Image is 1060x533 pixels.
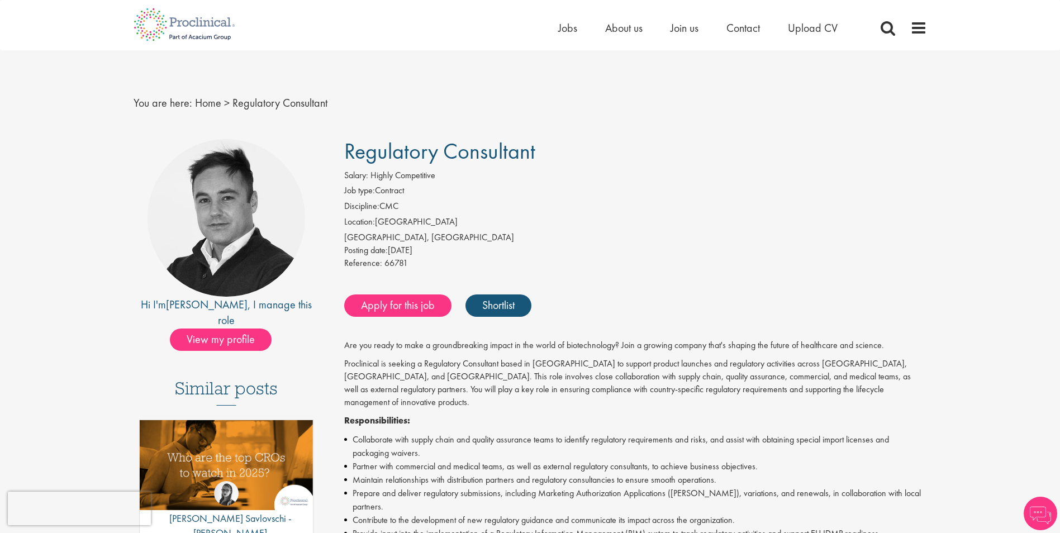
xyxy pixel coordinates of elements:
li: [GEOGRAPHIC_DATA] [344,216,927,231]
label: Discipline: [344,200,379,213]
a: Contact [726,21,760,35]
iframe: reCAPTCHA [8,492,151,525]
a: Jobs [558,21,577,35]
a: Apply for this job [344,294,451,317]
span: You are here: [134,96,192,110]
img: Top 10 CROs 2025 | Proclinical [140,420,313,510]
span: Posting date: [344,244,388,256]
li: Contribute to the development of new regulatory guidance and communicate its impact across the or... [344,513,927,527]
a: Shortlist [465,294,531,317]
img: Chatbot [1024,497,1057,530]
div: [GEOGRAPHIC_DATA], [GEOGRAPHIC_DATA] [344,231,927,244]
div: Hi I'm , I manage this role [134,297,320,329]
a: Link to a post [140,420,313,519]
span: > [224,96,230,110]
label: Job type: [344,184,375,197]
li: CMC [344,200,927,216]
a: About us [605,21,643,35]
strong: Responsibilities: [344,415,410,426]
a: Join us [671,21,698,35]
h3: Similar posts [175,379,278,406]
label: Location: [344,216,375,229]
label: Reference: [344,257,382,270]
span: 66781 [384,257,408,269]
a: [PERSON_NAME] [166,297,248,312]
div: [DATE] [344,244,927,257]
span: Regulatory Consultant [232,96,327,110]
li: Collaborate with supply chain and quality assurance teams to identify regulatory requirements and... [344,433,927,460]
span: Regulatory Consultant [344,137,535,165]
span: Highly Competitive [370,169,435,181]
a: Upload CV [788,21,838,35]
p: Are you ready to make a groundbreaking impact in the world of biotechnology? Join a growing compa... [344,339,927,352]
a: breadcrumb link [195,96,221,110]
a: View my profile [170,331,283,345]
img: imeage of recruiter Peter Duvall [148,139,305,297]
p: Proclinical is seeking a Regulatory Consultant based in [GEOGRAPHIC_DATA] to support product laun... [344,358,927,408]
li: Contract [344,184,927,200]
li: Maintain relationships with distribution partners and regulatory consultancies to ensure smooth o... [344,473,927,487]
li: Prepare and deliver regulatory submissions, including Marketing Authorization Applications ([PERS... [344,487,927,513]
span: View my profile [170,329,272,351]
label: Salary: [344,169,368,182]
img: Theodora Savlovschi - Wicks [214,481,239,506]
li: Partner with commercial and medical teams, as well as external regulatory consultants, to achieve... [344,460,927,473]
